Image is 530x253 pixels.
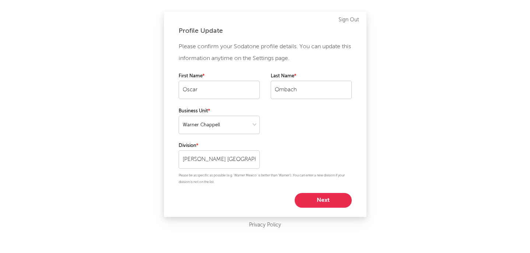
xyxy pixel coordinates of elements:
[271,81,352,99] input: Your last name
[179,41,352,64] p: Please confirm your Sodatone profile details. You can update this information anytime on the Sett...
[271,72,352,81] label: Last Name
[179,107,260,116] label: Business Unit
[295,193,352,208] button: Next
[179,172,352,186] p: Please be as specific as possible (e.g. 'Warner Mexico' is better than 'Warner'). You can enter a...
[179,81,260,99] input: Your first name
[179,27,352,35] div: Profile Update
[249,221,281,230] a: Privacy Policy
[179,150,260,169] input: Your division
[179,72,260,81] label: First Name
[179,141,260,150] label: Division
[338,15,359,24] a: Sign Out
